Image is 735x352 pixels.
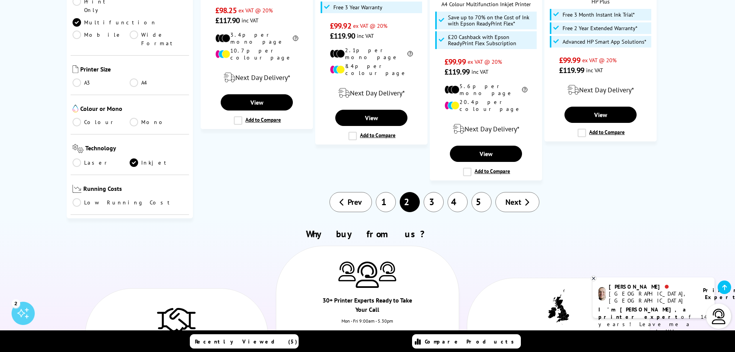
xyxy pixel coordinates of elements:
img: Technology [73,144,84,153]
span: £119.99 [444,67,470,77]
div: modal_delivery [549,79,652,101]
a: Next [495,192,539,212]
img: Printer Experts [356,262,379,288]
span: inc VAT [586,66,603,74]
a: 3 [424,192,444,212]
a: Low Running Cost [73,198,188,207]
a: 1 [376,192,396,212]
span: Running Costs [83,185,187,194]
span: Technology [85,144,187,155]
span: Next [505,197,521,207]
span: £99.99 [559,55,580,65]
a: View [450,146,522,162]
span: Colour or Mono [80,105,188,114]
label: Add to Compare [234,116,281,125]
b: I'm [PERSON_NAME], a printer expert [598,306,688,320]
img: Running Costs [73,185,82,193]
span: ex VAT @ 20% [582,56,617,64]
div: modal_delivery [434,118,538,140]
span: £99.92 [330,21,351,31]
a: View [335,110,407,126]
img: UK tax payer [548,289,569,325]
div: Mon - Fri 9:00am - 5.30pm [276,318,459,332]
span: £119.90 [330,31,355,41]
div: 30+ Printer Experts Ready to Take Your Call [322,296,413,318]
img: ashley-livechat.png [598,287,606,301]
label: Add to Compare [578,129,625,137]
span: A4 Colour Multifunction Inkjet Printer [434,0,538,8]
span: Compare Products [425,338,518,345]
span: Free 3 Month Instant Ink Trial* [563,12,635,18]
li: 3.4p per mono page [215,31,298,45]
a: View [221,94,292,111]
a: Prev [329,192,372,212]
a: View [564,107,636,123]
span: Free 3 Year Warranty [333,4,382,10]
label: Add to Compare [463,168,510,176]
span: Prev [348,197,362,207]
a: Compare Products [412,334,521,349]
img: user-headset-light.svg [711,309,727,324]
a: Wide Format [130,31,187,48]
p: of 14 years! Leave me a message and I'll respond ASAP [598,306,709,343]
a: Colour [73,118,130,126]
span: £117.90 [215,15,240,26]
img: Trusted Service [157,304,196,335]
span: ex VAT @ 20% [238,7,273,14]
a: A3 [73,78,130,87]
a: 5 [471,192,492,212]
a: Multifunction [73,18,157,27]
div: [PERSON_NAME] [609,283,693,290]
a: Mobile [73,31,130,48]
span: inc VAT [242,17,259,24]
span: £98.25 [215,5,237,15]
img: Printer Experts [379,262,396,281]
img: Printer Size [73,65,78,73]
li: 2.1p per mono page [330,47,413,61]
li: 20.4p per colour page [444,99,527,112]
div: modal_delivery [205,67,309,88]
span: £119.99 [559,65,584,75]
img: Printer Experts [338,262,356,281]
span: £99.99 [444,57,466,67]
span: Save up to 70% on the Cost of Ink with Epson ReadyPrint Flex* [448,14,535,27]
span: ex VAT @ 20% [468,58,502,65]
a: Inkjet [130,158,187,167]
label: Add to Compare [348,132,395,140]
a: 4 [448,192,468,212]
span: Recently Viewed (5) [195,338,297,345]
div: 2 [12,299,20,308]
div: [GEOGRAPHIC_DATA], [GEOGRAPHIC_DATA] [609,290,693,304]
a: Mono [130,118,187,126]
span: £20 Cashback with Epson ReadyPrint Flex Subscription [448,34,535,46]
li: 10.7p per colour page [215,47,298,61]
div: modal_delivery [319,82,423,104]
li: 8.4p per colour page [330,63,413,77]
h2: Why buy from us? [81,228,654,240]
a: Laser [73,158,130,167]
span: inc VAT [357,32,374,39]
a: Recently Viewed (5) [190,334,299,349]
a: A4 [130,78,187,87]
span: Printer Size [80,65,188,75]
li: 5.6p per mono page [444,83,527,97]
img: Colour or Mono [73,105,78,112]
span: inc VAT [471,68,488,75]
span: Free 2 Year Extended Warranty* [563,25,637,31]
span: ex VAT @ 20% [353,22,387,29]
span: Advanced HP Smart App Solutions* [563,39,646,45]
